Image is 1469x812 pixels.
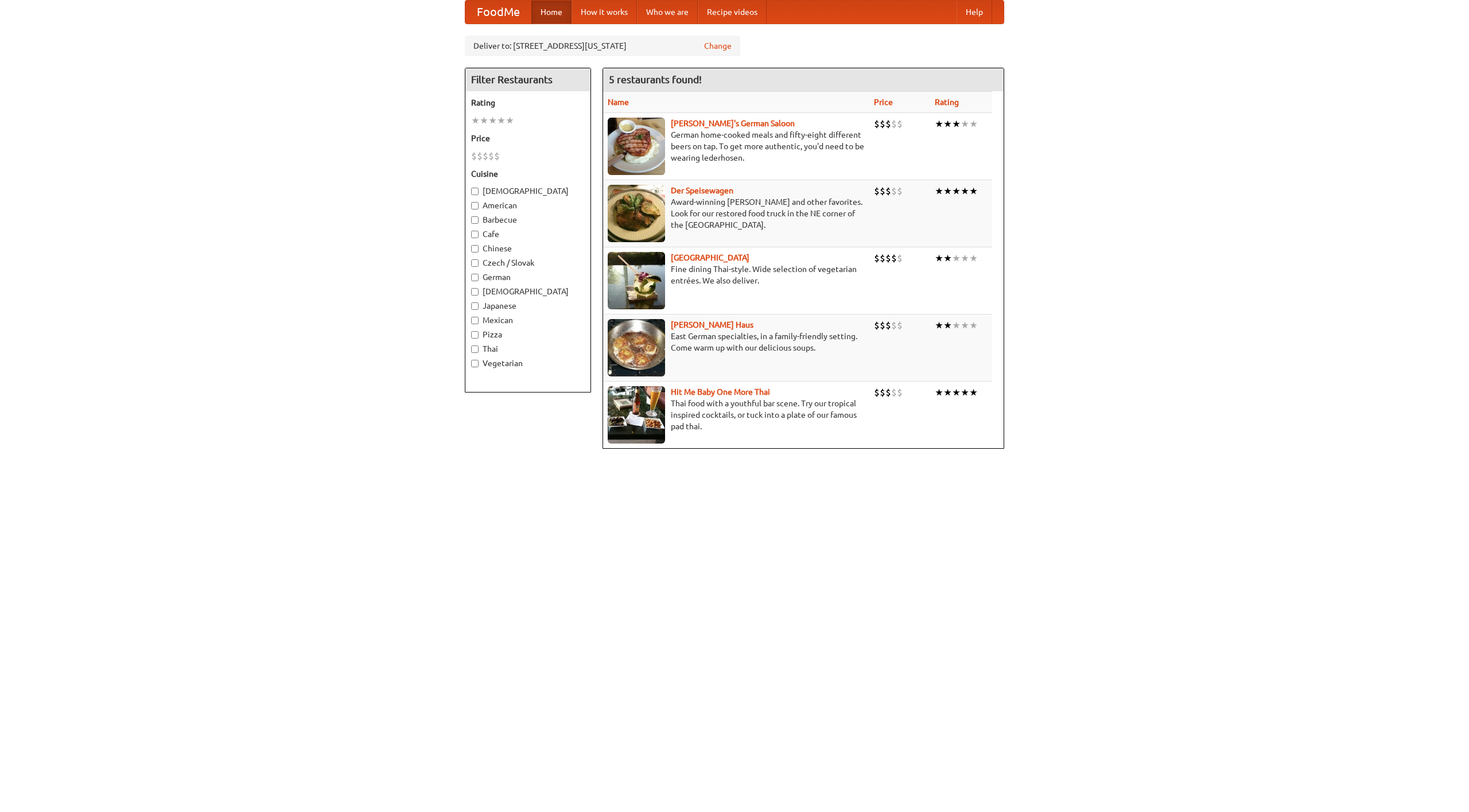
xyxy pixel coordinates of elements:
label: Barbecue [471,214,585,226]
li: $ [874,118,880,130]
li: ★ [952,185,961,197]
input: American [471,202,479,209]
li: ★ [480,114,488,127]
li: $ [471,150,477,162]
li: ★ [471,114,480,127]
li: ★ [961,118,969,130]
li: ★ [943,319,952,332]
img: esthers.jpg [608,118,665,175]
a: Who we are [637,1,698,24]
input: Mexican [471,317,479,324]
li: $ [897,118,903,130]
p: Thai food with a youthful bar scene. Try our tropical inspired cocktails, or tuck into a plate of... [608,398,865,432]
li: $ [880,185,885,197]
a: FoodMe [465,1,531,24]
input: Thai [471,345,479,353]
li: $ [897,185,903,197]
li: $ [885,252,891,265]
li: ★ [961,185,969,197]
li: ★ [969,252,978,265]
li: ★ [952,319,961,332]
label: Thai [471,343,585,355]
li: $ [885,319,891,332]
li: ★ [952,386,961,399]
input: [DEMOGRAPHIC_DATA] [471,188,479,195]
img: kohlhaus.jpg [608,319,665,376]
div: Deliver to: [STREET_ADDRESS][US_STATE] [465,36,740,56]
label: American [471,200,585,211]
li: $ [874,252,880,265]
li: $ [874,185,880,197]
label: Cafe [471,228,585,240]
label: Mexican [471,314,585,326]
li: $ [874,386,880,399]
li: ★ [969,185,978,197]
a: How it works [572,1,637,24]
li: ★ [943,185,952,197]
label: [DEMOGRAPHIC_DATA] [471,185,585,197]
li: ★ [969,118,978,130]
p: East German specialties, in a family-friendly setting. Come warm up with our delicious soups. [608,331,865,353]
li: ★ [506,114,514,127]
li: $ [885,118,891,130]
li: $ [874,319,880,332]
li: $ [897,252,903,265]
li: ★ [935,319,943,332]
a: Change [704,40,732,52]
li: ★ [935,386,943,399]
a: [PERSON_NAME] Haus [671,320,753,329]
a: [GEOGRAPHIC_DATA] [671,253,749,262]
li: $ [885,386,891,399]
li: ★ [935,252,943,265]
li: ★ [961,252,969,265]
li: ★ [943,118,952,130]
img: speisewagen.jpg [608,185,665,242]
a: Name [608,98,629,107]
li: $ [891,118,897,130]
h4: Filter Restaurants [465,68,590,91]
li: $ [880,118,885,130]
li: $ [897,386,903,399]
li: $ [891,185,897,197]
input: Japanese [471,302,479,310]
li: $ [891,386,897,399]
p: Fine dining Thai-style. Wide selection of vegetarian entrées. We also deliver. [608,263,865,286]
li: ★ [943,386,952,399]
li: ★ [969,386,978,399]
li: ★ [952,118,961,130]
a: Price [874,98,893,107]
a: [PERSON_NAME]'s German Saloon [671,119,795,128]
img: babythai.jpg [608,386,665,444]
a: Hit Me Baby One More Thai [671,387,770,397]
li: ★ [961,386,969,399]
input: Vegetarian [471,360,479,367]
input: [DEMOGRAPHIC_DATA] [471,288,479,296]
input: German [471,274,479,281]
label: Czech / Slovak [471,257,585,269]
li: $ [494,150,500,162]
p: German home-cooked meals and fifty-eight different beers on tap. To get more authentic, you'd nee... [608,129,865,164]
img: satay.jpg [608,252,665,309]
p: Award-winning [PERSON_NAME] and other favorites. Look for our restored food truck in the NE corne... [608,196,865,231]
h5: Price [471,133,585,144]
input: Chinese [471,245,479,252]
label: Japanese [471,300,585,312]
a: Help [957,1,992,24]
a: Home [531,1,572,24]
li: $ [891,319,897,332]
li: ★ [488,114,497,127]
label: German [471,271,585,283]
li: ★ [952,252,961,265]
input: Czech / Slovak [471,259,479,267]
li: $ [897,319,903,332]
input: Cafe [471,231,479,238]
a: Recipe videos [698,1,767,24]
li: ★ [497,114,506,127]
a: Der Speisewagen [671,186,733,195]
label: Vegetarian [471,358,585,369]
